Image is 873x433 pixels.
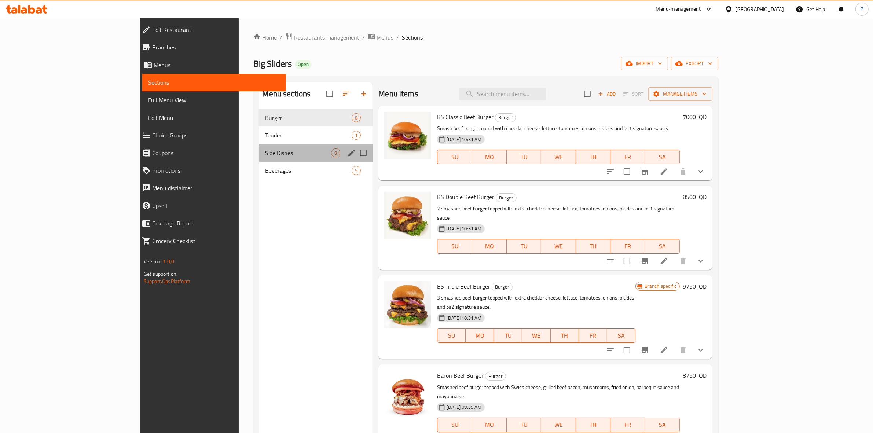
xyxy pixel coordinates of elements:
[322,86,337,102] span: Select all sections
[152,166,280,175] span: Promotions
[683,112,707,122] h6: 7000 IQD
[148,96,280,104] span: Full Menu View
[645,418,680,432] button: SA
[683,370,707,381] h6: 8750 IQD
[541,239,576,254] button: WE
[331,150,340,157] span: 8
[494,328,522,343] button: TU
[355,85,373,103] button: Add section
[576,239,610,254] button: TH
[580,86,595,102] span: Select section
[444,404,484,411] span: [DATE] 08:35 AM
[152,236,280,245] span: Grocery Checklist
[437,328,466,343] button: SU
[660,346,668,355] a: Edit menu item
[576,418,610,432] button: TH
[621,57,668,70] button: import
[352,132,360,139] span: 1
[362,33,365,42] li: /
[619,164,635,179] span: Select to update
[613,152,642,162] span: FR
[331,148,340,157] div: items
[142,109,286,126] a: Edit Menu
[265,166,352,175] span: Beverages
[674,252,692,270] button: delete
[582,330,604,341] span: FR
[692,341,709,359] button: show more
[152,131,280,140] span: Choice Groups
[485,372,506,381] div: Burger
[541,418,576,432] button: WE
[648,87,712,101] button: Manage items
[674,341,692,359] button: delete
[692,163,709,180] button: show more
[259,106,373,182] nav: Menu sections
[440,419,469,430] span: SU
[295,60,312,69] div: Open
[579,152,608,162] span: TH
[602,252,619,270] button: sort-choices
[437,111,494,122] span: BS Classic Beef Burger
[544,419,573,430] span: WE
[696,346,705,355] svg: Show Choices
[613,241,642,252] span: FR
[648,152,677,162] span: SA
[610,239,645,254] button: FR
[492,283,512,291] span: Burger
[671,57,718,70] button: export
[437,418,472,432] button: SU
[352,167,360,174] span: 5
[265,148,331,157] div: Side Dishes
[444,315,484,322] span: [DATE] 10:31 AM
[692,252,709,270] button: show more
[677,59,712,68] span: export
[152,219,280,228] span: Coverage Report
[259,126,373,144] div: Tender1
[337,85,355,103] span: Sort sections
[384,281,431,328] img: BS Triple Beef Burger
[444,225,484,232] span: [DATE] 10:31 AM
[163,257,174,266] span: 1.0.0
[265,131,352,140] span: Tender
[259,162,373,179] div: Beverages5
[148,113,280,122] span: Edit Menu
[144,257,162,266] span: Version:
[144,276,190,286] a: Support.OpsPlatform
[136,126,286,144] a: Choice Groups
[136,197,286,214] a: Upsell
[136,56,286,74] a: Menus
[492,283,513,291] div: Burger
[636,252,654,270] button: Branch-specific-item
[576,150,610,164] button: TH
[696,167,705,176] svg: Show Choices
[142,91,286,109] a: Full Menu View
[579,241,608,252] span: TH
[522,328,550,343] button: WE
[437,124,680,133] p: Smash beef burger topped with cheddar cheese, lettuce, tomatoes, onions, pickles and bs1 signatur...
[437,191,494,202] span: BS Double Beef Burger
[440,330,463,341] span: SU
[619,342,635,358] span: Select to update
[472,239,507,254] button: MO
[627,59,662,68] span: import
[579,419,608,430] span: TH
[259,109,373,126] div: Burger8
[384,112,431,159] img: BS Classic Beef Burger
[619,88,648,100] span: Select section first
[495,113,516,122] span: Burger
[507,239,541,254] button: TU
[142,74,286,91] a: Sections
[607,328,635,343] button: SA
[507,418,541,432] button: TU
[597,90,617,98] span: Add
[610,330,632,341] span: SA
[352,114,360,121] span: 8
[648,241,677,252] span: SA
[262,88,311,99] h2: Menu sections
[294,33,359,42] span: Restaurants management
[469,330,491,341] span: MO
[136,179,286,197] a: Menu disclaimer
[636,341,654,359] button: Branch-specific-item
[595,88,619,100] button: Add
